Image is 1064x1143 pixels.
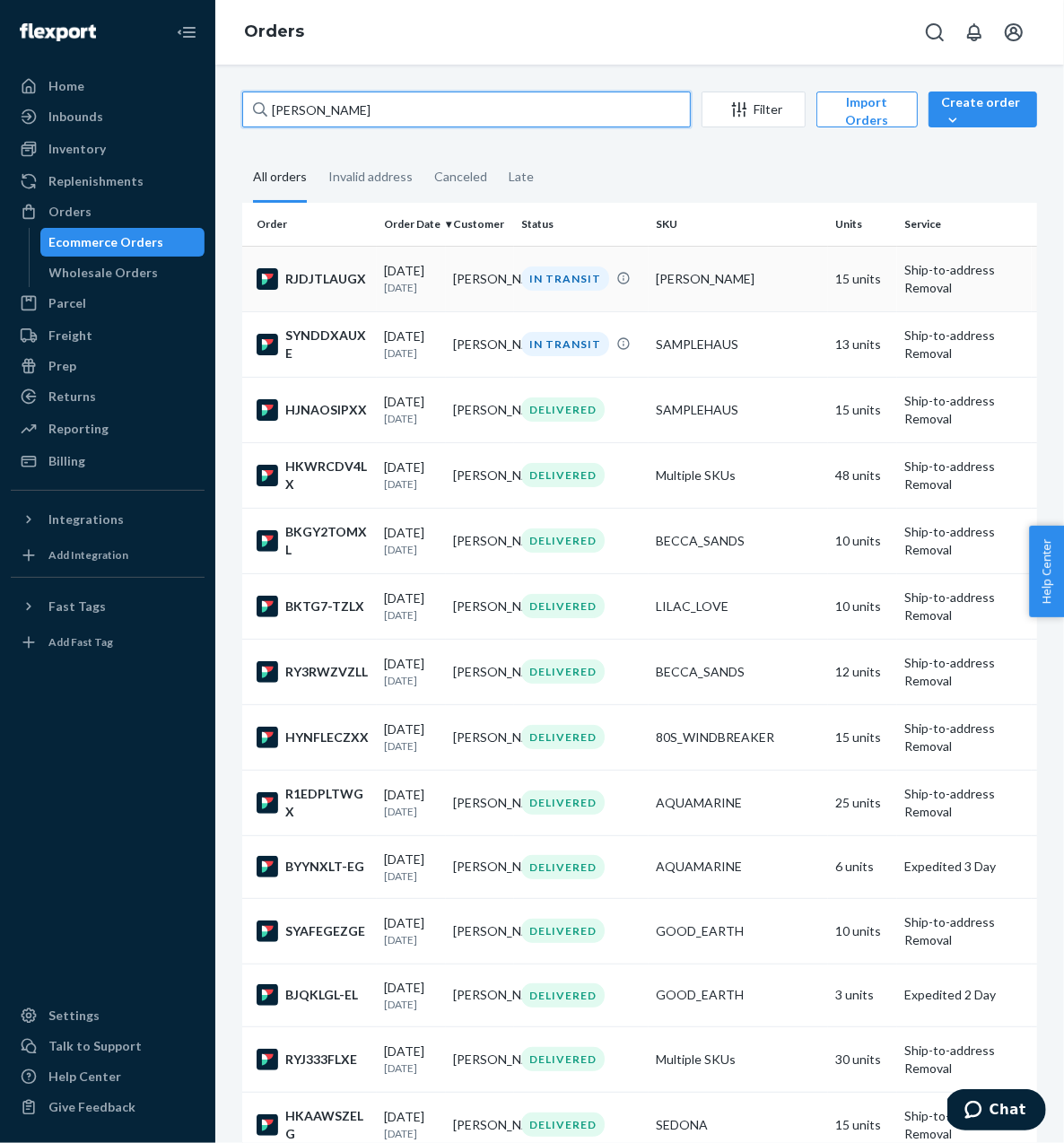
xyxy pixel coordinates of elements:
a: Ecommerce Orders [40,228,205,257]
div: Wholesale Orders [49,264,159,282]
a: Returns [11,382,205,411]
p: [DATE] [384,476,439,492]
p: [DATE] [384,280,439,295]
input: Search orders [242,92,691,127]
div: Integrations [48,510,124,528]
td: Ship-to-address Removal [897,377,1032,442]
p: [DATE] [384,932,439,947]
a: Help Center [11,1062,205,1091]
a: Wholesale Orders [40,258,205,287]
div: [DATE] [384,851,439,884]
img: Flexport logo [20,23,96,41]
div: IN TRANSIT [521,332,609,356]
div: DELIVERED [521,594,605,618]
a: Prep [11,352,205,380]
td: [PERSON_NAME] [446,442,515,508]
p: [DATE] [384,411,439,426]
td: [PERSON_NAME] [446,311,515,377]
td: Ship-to-address Removal [897,1026,1032,1092]
td: [PERSON_NAME] [446,898,515,964]
th: Status [514,203,649,246]
div: SYNDDXAUXE [257,327,370,362]
td: 12 units [828,639,897,704]
td: [PERSON_NAME] [446,639,515,704]
div: [DATE] [384,914,439,947]
td: [PERSON_NAME] [446,964,515,1026]
td: Multiple SKUs [649,442,828,508]
div: BJQKLGL-EL [257,984,370,1006]
button: Open account menu [996,14,1032,50]
a: Inbounds [11,102,205,131]
p: [DATE] [384,804,439,819]
a: Reporting [11,414,205,443]
th: SKU [649,203,828,246]
td: 3 units [828,964,897,1026]
div: [DATE] [384,720,439,754]
div: Reporting [48,420,109,438]
div: SAMPLEHAUS [656,401,821,419]
a: Orders [11,197,205,226]
th: Order [242,203,377,246]
div: DELIVERED [521,1047,605,1071]
td: [PERSON_NAME] [446,573,515,639]
div: Give Feedback [48,1098,135,1116]
div: DELIVERED [521,919,605,943]
button: Integrations [11,505,205,534]
td: Ship-to-address Removal [897,508,1032,573]
td: 48 units [828,442,897,508]
div: DELIVERED [521,659,605,684]
div: [DATE] [384,262,439,295]
div: DELIVERED [521,725,605,749]
div: RYJ333FLXE [257,1049,370,1070]
p: [DATE] [384,1060,439,1076]
div: DELIVERED [521,528,605,553]
a: Billing [11,447,205,476]
button: Import Orders [816,92,918,127]
button: Open Search Box [917,14,953,50]
div: LILAC_LOVE [656,598,821,615]
div: AQUAMARINE [656,794,821,812]
div: [DATE] [384,1043,439,1076]
div: Settings [48,1007,100,1025]
div: Inbounds [48,108,103,126]
td: 10 units [828,508,897,573]
div: Home [48,77,84,95]
a: Parcel [11,289,205,318]
td: 13 units [828,311,897,377]
p: [DATE] [384,738,439,754]
p: [DATE] [384,345,439,361]
div: Prep [48,357,76,375]
td: Ship-to-address Removal [897,898,1032,964]
td: [PERSON_NAME] [446,377,515,442]
button: Give Feedback [11,1093,205,1121]
div: GOOD_EARTH [656,986,821,1004]
div: Orders [48,203,92,221]
iframe: Opens a widget where you can chat to one of our agents [947,1089,1046,1134]
td: Multiple SKUs [649,1026,828,1092]
div: Filter [702,100,805,118]
th: Service [897,203,1032,246]
div: Returns [48,388,96,406]
a: Home [11,72,205,100]
div: RJDJTLAUGX [257,268,370,290]
div: R1EDPLTWGX [257,785,370,821]
div: [DATE] [384,786,439,819]
div: [DATE] [384,655,439,688]
td: 10 units [828,573,897,639]
button: Fast Tags [11,592,205,621]
div: BKTG7-TZLX [257,596,370,617]
div: BYYNXLT-EG [257,856,370,877]
button: Filter [702,92,806,127]
div: DELIVERED [521,463,605,487]
div: BECCA_SANDS [656,663,821,681]
td: Ship-to-address Removal [897,573,1032,639]
div: [DATE] [384,393,439,426]
div: DELIVERED [521,397,605,422]
div: Late [509,153,534,200]
a: Orders [244,22,304,41]
td: 15 units [828,377,897,442]
a: Replenishments [11,167,205,196]
td: [PERSON_NAME] [446,835,515,898]
div: Replenishments [48,172,144,190]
